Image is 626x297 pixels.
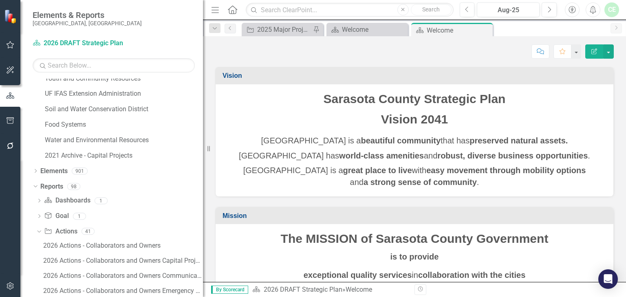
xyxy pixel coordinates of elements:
button: Search [411,4,452,15]
div: 2026 Actions - Collaborators and Owners [43,242,203,249]
div: Welcome [346,286,372,293]
a: Actions [44,227,77,236]
span: [GEOGRAPHIC_DATA] has and . [239,151,590,160]
div: 98 [67,183,80,190]
div: 41 [82,228,95,235]
a: Goal [44,211,68,221]
div: 2025 Major Projects [257,24,311,35]
div: 1 [95,197,108,204]
a: 2025 Major Projects [244,24,311,35]
a: Reports [40,182,63,191]
button: CE [604,2,619,17]
span: Vision 2041 [381,112,448,126]
strong: beautiful community [361,136,441,145]
input: Search Below... [33,58,195,73]
div: Open Intercom Messenger [598,269,618,289]
div: Welcome [342,24,406,35]
input: Search ClearPoint... [246,3,453,17]
strong: preserved natural assets. [469,136,568,145]
a: Elements [40,167,68,176]
span: Search [422,6,440,13]
img: ClearPoint Strategy [4,9,18,24]
strong: world-class amenities [339,151,424,160]
a: UF IFAS Extension Administration [45,89,203,99]
strong: great place to live [343,166,412,175]
a: Dashboards [44,196,90,205]
a: 2026 Actions - Collaborators and Owners Communications [41,269,203,282]
strong: easy movement through mobility options [426,166,586,175]
strong: is to provide [390,252,439,261]
div: 2026 Actions - Collaborators and Owners Capital Projects [43,257,203,264]
span: [GEOGRAPHIC_DATA] is a that has [261,136,568,145]
div: 1 [73,213,86,220]
h3: Vision [223,72,609,79]
h3: Mission [223,212,609,220]
span: By Scorecard [211,286,248,294]
div: » [252,285,408,295]
div: 2026 Actions - Collaborators and Owners Emergency Services [43,287,203,295]
a: 2026 Actions - Collaborators and Owners Capital Projects [41,254,203,267]
small: [GEOGRAPHIC_DATA], [GEOGRAPHIC_DATA] [33,20,142,26]
a: Water and Environmental Resources [45,136,203,145]
a: Soil and Water Conservation District [45,105,203,114]
div: 2026 Actions - Collaborators and Owners Communications [43,272,203,279]
span: [GEOGRAPHIC_DATA] is a with and . [243,166,586,187]
a: Food Systems [45,120,203,130]
a: 2021 Archive - Capital Projects [45,151,203,161]
a: Youth and Community Resources [45,74,203,84]
strong: a strong sense of community [364,178,477,187]
div: Welcome [427,25,491,35]
a: Welcome [328,24,406,35]
a: 2026 DRAFT Strategic Plan [264,286,342,293]
strong: collaboration with the cities [418,271,525,279]
span: The MISSION of Sarasota County Government [281,232,549,245]
div: Aug-25 [480,5,537,15]
span: Sarasota County Strategic Plan [324,92,506,106]
strong: exceptional quality services [304,271,412,279]
span: Elements & Reports [33,10,142,20]
div: 901 [72,167,88,174]
a: 2026 Actions - Collaborators and Owners [41,239,203,252]
button: Aug-25 [477,2,540,17]
a: 2026 DRAFT Strategic Plan [33,39,134,48]
strong: robust, diverse business opportunities [437,151,588,160]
